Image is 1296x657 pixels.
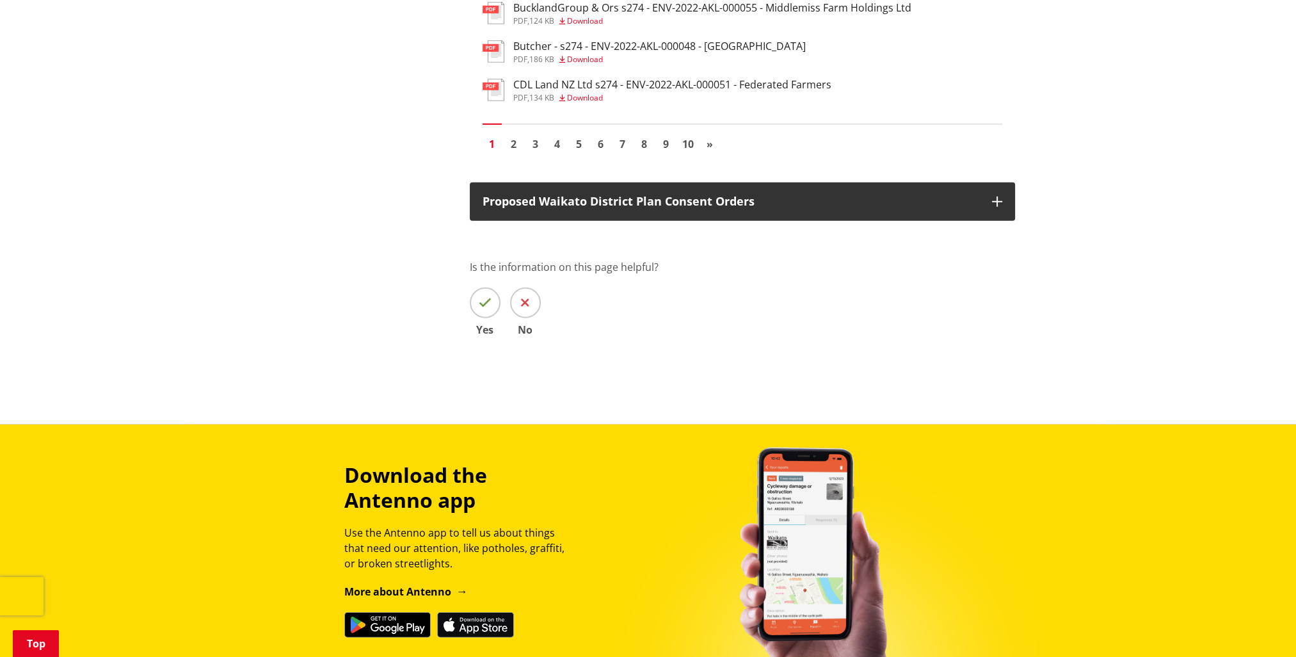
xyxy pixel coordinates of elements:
[470,259,1015,275] p: Is the information on this page helpful?
[483,124,1002,157] nav: Pagination
[707,137,713,151] span: »
[513,2,911,14] h3: BucklandGroup & Ors s274 - ENV-2022-AKL-000055 - Middlemiss Farm Holdings Ltd
[344,463,576,512] h3: Download the Antenno app
[483,79,504,101] img: document-pdf.svg
[513,56,806,63] div: ,
[529,92,554,103] span: 134 KB
[437,612,514,638] img: Download on the App Store
[635,134,654,154] a: Go to page 8
[13,630,59,657] a: Top
[513,54,527,65] span: pdf
[483,2,911,25] a: BucklandGroup & Ors s274 - ENV-2022-AKL-000055 - Middlemiss Farm Holdings Ltd pdf,124 KB Download
[470,182,1015,221] button: Proposed Waikato District Plan Consent Orders
[678,134,698,154] a: Go to page 10
[483,134,502,154] a: Page 1
[344,612,431,638] img: Get it on Google Play
[567,92,603,103] span: Download
[344,585,468,599] a: More about Antenno
[504,134,524,154] a: Go to page 2
[510,325,541,335] span: No
[344,525,576,571] p: Use the Antenno app to tell us about things that need our attention, like potholes, graffiti, or ...
[513,17,911,25] div: ,
[526,134,545,154] a: Go to page 3
[483,79,831,102] a: CDL Land NZ Ltd s274 - ENV-2022-AKL-000051 - Federated Farmers pdf,134 KB Download
[529,54,554,65] span: 186 KB
[567,15,603,26] span: Download
[513,40,806,53] h3: Butcher - s274 - ENV-2022-AKL-000048 - [GEOGRAPHIC_DATA]
[513,15,527,26] span: pdf
[570,134,589,154] a: Go to page 5
[513,94,831,102] div: ,
[591,134,611,154] a: Go to page 6
[483,195,979,208] p: Proposed Waikato District Plan Consent Orders
[513,79,831,91] h3: CDL Land NZ Ltd s274 - ENV-2022-AKL-000051 - Federated Farmers
[548,134,567,154] a: Go to page 4
[613,134,632,154] a: Go to page 7
[513,92,527,103] span: pdf
[483,40,806,63] a: Butcher - s274 - ENV-2022-AKL-000048 - [GEOGRAPHIC_DATA] pdf,186 KB Download
[700,134,719,154] a: Go to next page
[483,40,504,63] img: document-pdf.svg
[657,134,676,154] a: Go to page 9
[470,325,500,335] span: Yes
[567,54,603,65] span: Download
[1237,603,1283,649] iframe: Messenger Launcher
[529,15,554,26] span: 124 KB
[483,2,504,24] img: document-pdf.svg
